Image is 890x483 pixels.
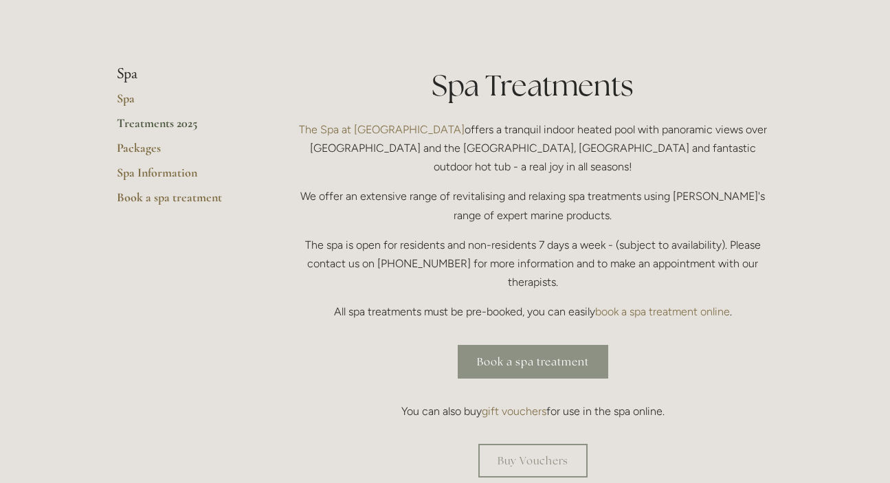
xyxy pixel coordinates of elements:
[292,187,774,224] p: We offer an extensive range of revitalising and relaxing spa treatments using [PERSON_NAME]'s ran...
[478,444,588,478] a: Buy Vouchers
[117,115,248,140] a: Treatments 2025
[292,236,774,292] p: The spa is open for residents and non-residents 7 days a week - (subject to availability). Please...
[292,302,774,321] p: All spa treatments must be pre-booked, you can easily .
[482,405,546,418] a: gift vouchers
[458,345,608,379] a: Book a spa treatment
[117,140,248,165] a: Packages
[595,305,730,318] a: book a spa treatment online
[299,123,465,136] a: The Spa at [GEOGRAPHIC_DATA]
[292,65,774,106] h1: Spa Treatments
[292,402,774,420] p: You can also buy for use in the spa online.
[117,190,248,214] a: Book a spa treatment
[292,120,774,177] p: offers a tranquil indoor heated pool with panoramic views over [GEOGRAPHIC_DATA] and the [GEOGRAP...
[117,165,248,190] a: Spa Information
[117,65,248,83] li: Spa
[117,91,248,115] a: Spa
